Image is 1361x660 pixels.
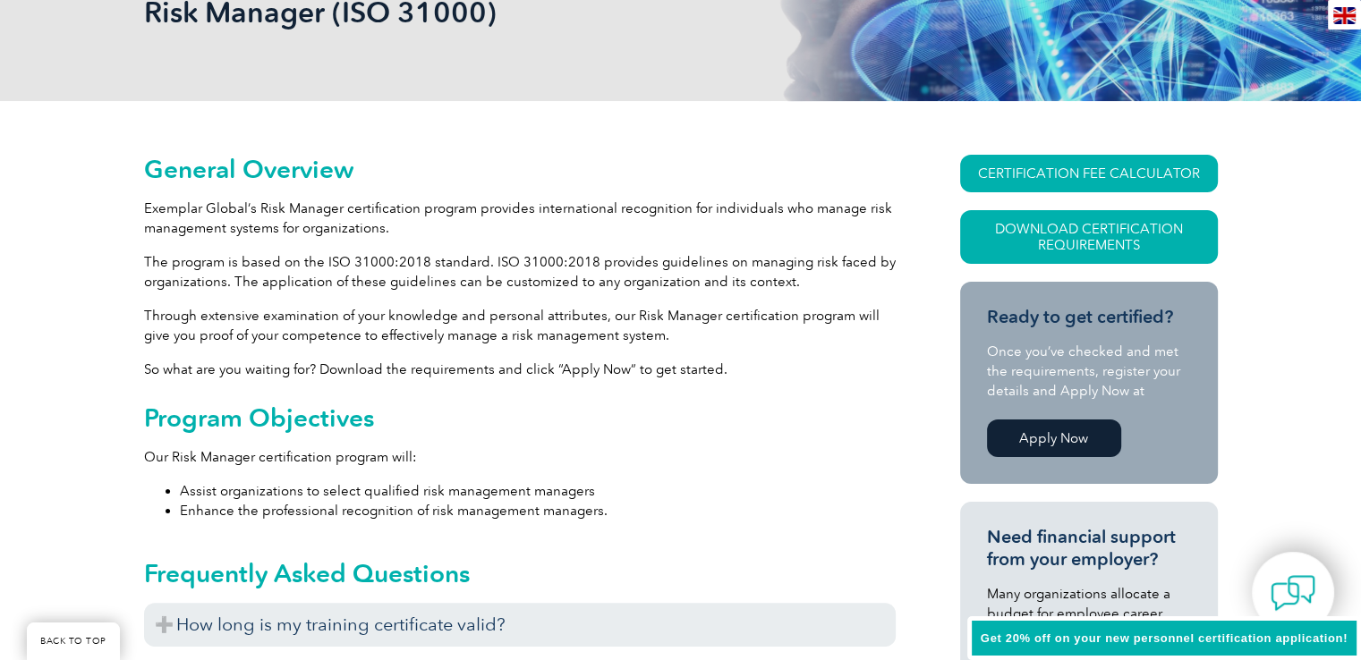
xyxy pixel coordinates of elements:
[987,342,1191,401] p: Once you’ve checked and met the requirements, register your details and Apply Now at
[144,603,896,647] h3: How long is my training certificate valid?
[987,419,1121,457] a: Apply Now
[987,306,1191,328] h3: Ready to get certified?
[1333,7,1356,24] img: en
[144,199,896,238] p: Exemplar Global’s Risk Manager certification program provides international recognition for indiv...
[144,360,896,379] p: So what are you waiting for? Download the requirements and click “Apply Now” to get started.
[180,501,896,520] li: Enhance the professional recognition of risk management managers.
[981,631,1348,645] span: Get 20% off on your new personnel certification application!
[960,155,1218,192] a: CERTIFICATION FEE CALCULATOR
[144,155,896,183] h2: General Overview
[144,447,896,467] p: Our Risk Manager certification program will:
[1271,571,1315,615] img: contact-chat.png
[144,306,896,345] p: Through extensive examination of your knowledge and personal attributes, our Risk Manager certifi...
[144,559,896,588] h2: Frequently Asked Questions
[144,403,896,432] h2: Program Objectives
[960,210,1218,264] a: Download Certification Requirements
[144,252,896,292] p: The program is based on the ISO 31000:2018 standard. ISO 31000:2018 provides guidelines on managi...
[987,526,1191,571] h3: Need financial support from your employer?
[180,481,896,501] li: Assist organizations to select qualified risk management managers
[27,622,120,660] a: BACK TO TOP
